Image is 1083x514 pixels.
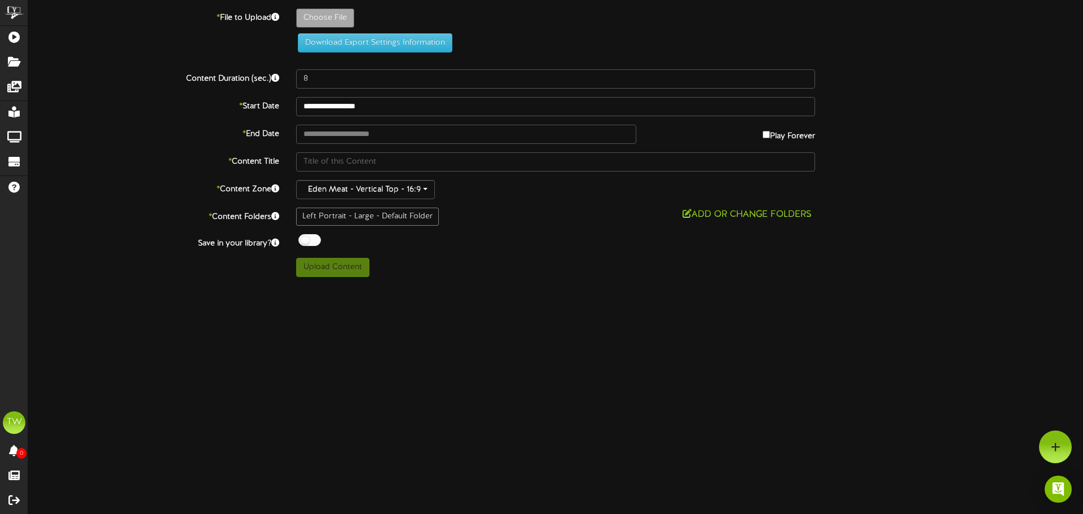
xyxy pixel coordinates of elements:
[20,97,288,112] label: Start Date
[1045,476,1072,503] div: Open Intercom Messenger
[20,152,288,168] label: Content Title
[20,125,288,140] label: End Date
[296,152,815,172] input: Title of this Content
[296,208,439,226] div: Left Portrait - Large - Default Folder
[20,234,288,249] label: Save in your library?
[679,208,815,222] button: Add or Change Folders
[20,8,288,24] label: File to Upload
[20,208,288,223] label: Content Folders
[16,448,27,459] span: 0
[763,125,815,142] label: Play Forever
[20,69,288,85] label: Content Duration (sec.)
[296,180,435,199] button: Eden Meat - Vertical Top - 16:9
[292,38,452,47] a: Download Export Settings Information
[20,180,288,195] label: Content Zone
[3,411,25,434] div: TW
[298,33,452,52] button: Download Export Settings Information
[763,131,770,138] input: Play Forever
[296,258,369,277] button: Upload Content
